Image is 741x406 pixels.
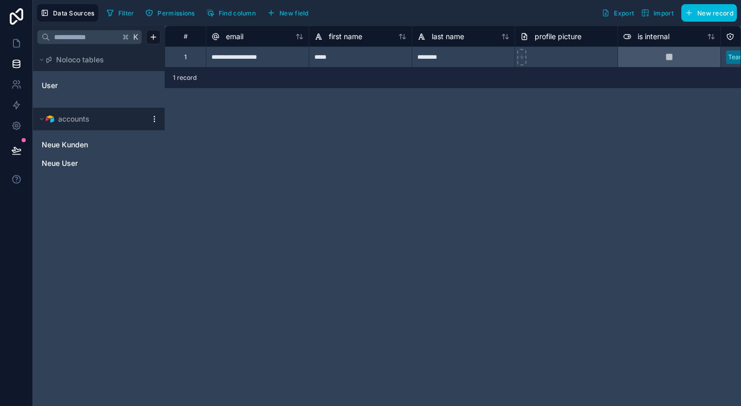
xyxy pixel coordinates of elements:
span: Neue User [42,158,78,168]
span: email [226,31,243,42]
span: Import [654,9,674,17]
span: 1 record [173,74,197,82]
button: Import [638,4,677,22]
a: New record [677,4,737,22]
button: Filter [102,5,138,21]
div: Neue User [37,155,161,172]
span: Find column [219,9,256,17]
span: User [42,80,58,91]
button: Permissions [142,5,198,21]
span: Permissions [157,9,195,17]
img: Airtable Logo [46,115,54,123]
span: Data Sources [53,9,95,17]
span: K [132,33,139,41]
div: User [37,77,161,94]
span: profile picture [535,31,581,42]
a: User [42,80,125,91]
div: 1 [184,53,187,61]
button: New field [263,5,312,21]
span: last name [432,31,464,42]
a: Permissions [142,5,202,21]
button: Airtable Logoaccounts [37,112,146,126]
span: Neue Kunden [42,140,88,150]
span: New record [697,9,733,17]
span: first name [329,31,362,42]
button: Find column [203,5,259,21]
button: Data Sources [37,4,98,22]
span: Filter [118,9,134,17]
button: Noloco tables [37,53,154,67]
span: Noloco tables [56,55,104,65]
span: New field [279,9,309,17]
span: accounts [58,114,90,124]
a: Neue Kunden [42,140,135,150]
button: New record [681,4,737,22]
span: is internal [638,31,669,42]
div: # [173,32,198,40]
div: Neue Kunden [37,137,161,153]
span: Export [614,9,634,17]
a: Neue User [42,158,135,168]
button: Export [598,4,638,22]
